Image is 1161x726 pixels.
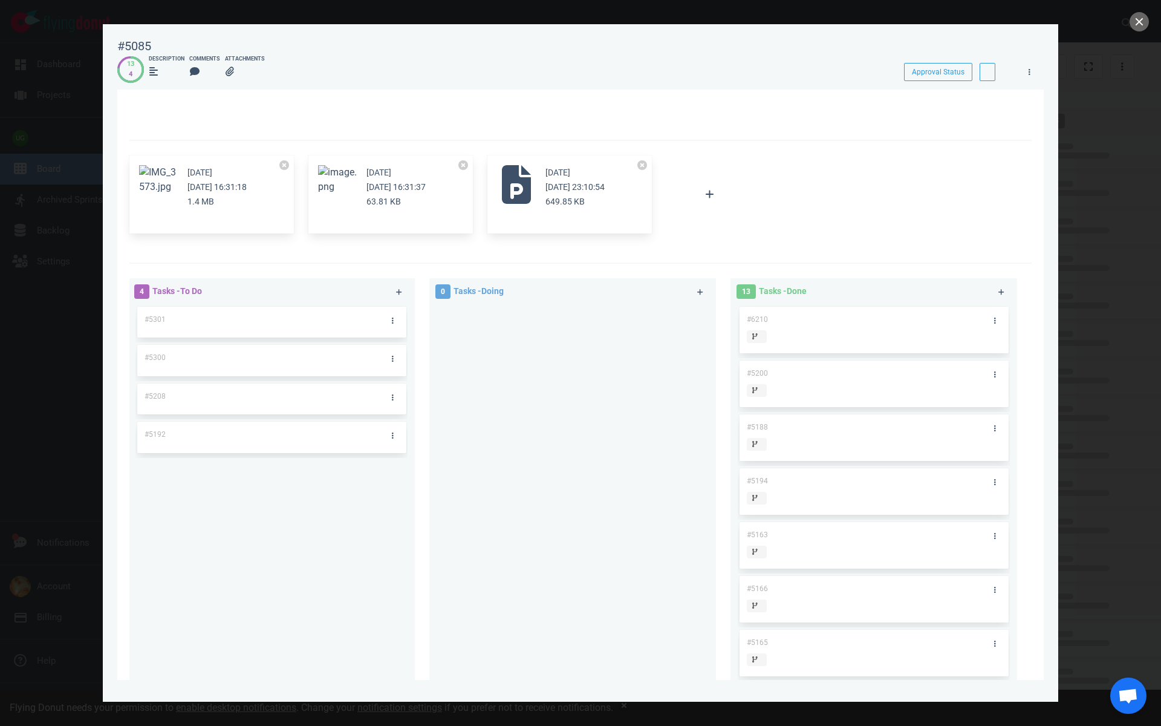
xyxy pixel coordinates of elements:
[187,168,212,177] small: [DATE]
[225,55,265,64] div: Attachments
[545,168,570,177] small: [DATE]
[545,197,585,206] small: 649.85 KB
[366,197,401,206] small: 63.81 KB
[187,197,214,206] small: 1.4 MB
[145,392,166,401] span: #5208
[747,369,768,378] span: #5200
[139,165,178,194] button: Zoom image
[134,284,149,299] span: 4
[747,531,768,539] span: #5163
[127,70,134,80] div: 4
[152,286,202,296] span: Tasks - To Do
[747,638,768,647] span: #5165
[366,168,391,177] small: [DATE]
[747,477,768,485] span: #5194
[149,55,184,64] div: Description
[189,55,220,64] div: Comments
[545,182,605,192] small: [DATE] 23:10:54
[904,63,972,81] button: Approval Status
[1110,678,1146,714] a: Ανοιχτή συνομιλία
[435,284,450,299] span: 0
[759,286,807,296] span: Tasks - Done
[187,182,247,192] small: [DATE] 16:31:18
[366,182,426,192] small: [DATE] 16:31:37
[145,315,166,324] span: #5301
[318,165,357,194] button: Zoom image
[454,286,504,296] span: Tasks - Doing
[747,423,768,431] span: #5188
[145,430,166,439] span: #5192
[145,353,166,362] span: #5300
[737,284,756,299] span: 13
[747,584,768,593] span: #5166
[1130,12,1149,31] button: close
[747,315,768,324] span: #6210
[127,59,134,70] div: 13
[117,39,151,54] div: #5085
